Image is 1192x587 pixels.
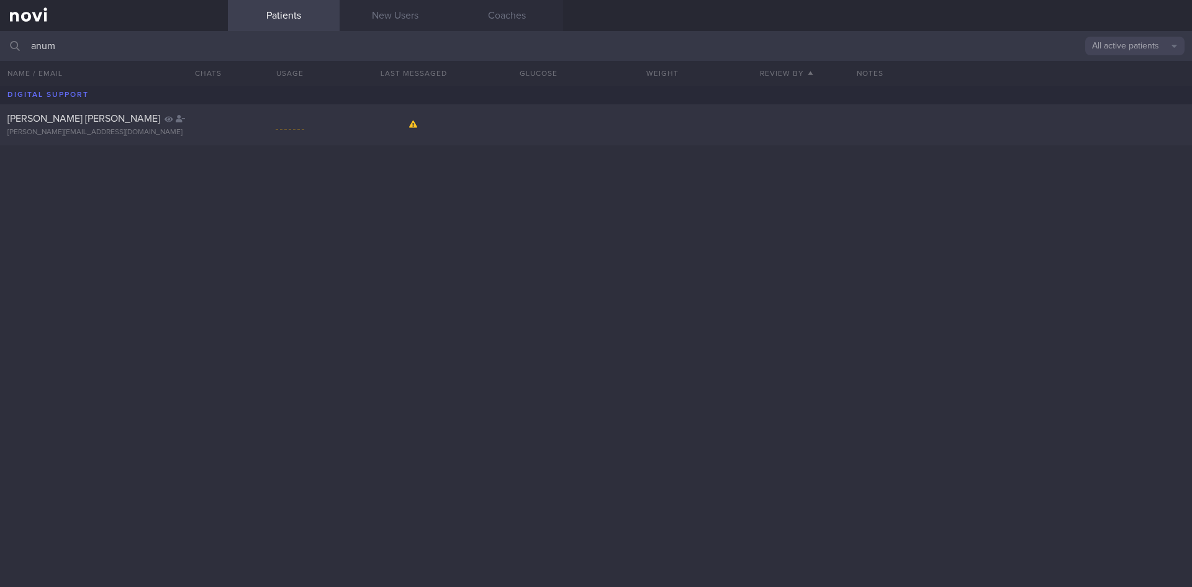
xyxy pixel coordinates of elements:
[178,61,228,86] button: Chats
[476,61,600,86] button: Glucose
[725,61,849,86] button: Review By
[7,128,220,137] div: [PERSON_NAME][EMAIL_ADDRESS][DOMAIN_NAME]
[600,61,725,86] button: Weight
[352,61,476,86] button: Last Messaged
[849,61,1192,86] div: Notes
[228,61,352,86] div: Usage
[1085,37,1185,55] button: All active patients
[7,114,160,124] span: [PERSON_NAME] [PERSON_NAME]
